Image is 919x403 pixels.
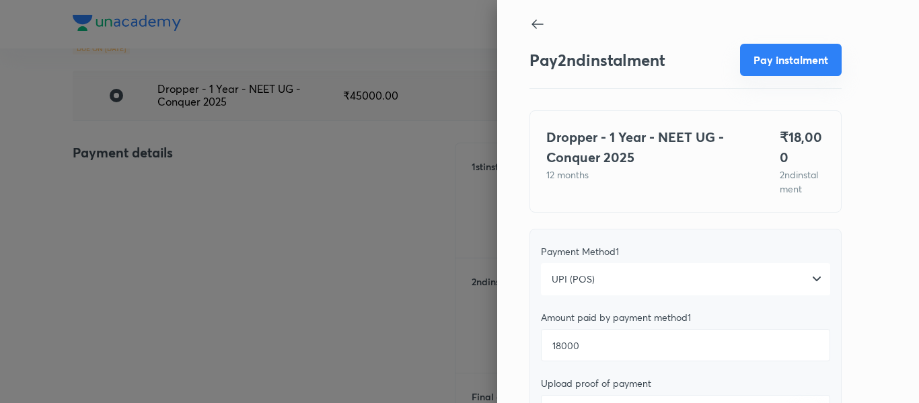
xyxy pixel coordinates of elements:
[546,127,747,168] h4: Dropper - 1 Year - NEET UG - Conquer 2025
[541,329,830,361] input: Add amount
[780,127,825,168] h4: ₹ 18,000
[740,44,842,76] button: Pay instalment
[529,50,665,70] h3: Pay 2 nd instalment
[780,168,825,196] p: 2 nd instalment
[541,377,830,390] div: Upload proof of payment
[552,272,595,286] span: UPI (POS)
[541,246,830,258] div: Payment Method 1
[546,168,747,182] p: 12 months
[541,312,830,324] div: Amount paid by payment method 1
